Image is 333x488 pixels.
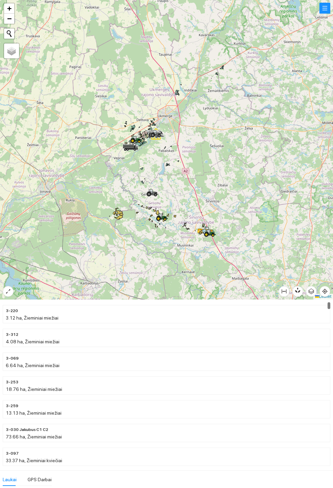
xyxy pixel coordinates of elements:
a: Zoom out [4,14,14,24]
span: 73.66 ha, Žieminiai miežiai [6,434,62,439]
button: Initiate a new search [4,29,14,39]
button: expand-alt [3,286,14,297]
span: aim [320,289,330,294]
button: column-width [279,286,290,297]
span: 6.64 ha, Žieminiai miežiai [6,363,59,368]
span: 3-253 [6,379,18,385]
span: 18.76 ha, Žieminiai miežiai [6,386,62,392]
span: 3-069 [6,355,19,362]
span: − [7,14,12,23]
span: 3-097 [6,450,19,457]
span: + [7,4,12,13]
button: aim [319,286,330,297]
div: GPS Darbai [28,476,52,483]
a: Zoom in [4,3,14,14]
span: 3.12 ha, Žieminiai miežiai [6,315,58,321]
button: menu [319,3,330,14]
a: Leaflet [315,294,331,299]
span: 3-312 [6,331,18,338]
span: 3-259 [6,403,18,409]
span: 4.08 ha, Žieminiai miežiai [6,339,59,344]
span: 3-220 [6,308,18,314]
span: 3-030 Jakubus C1 C2 [6,427,48,433]
span: expand-alt [3,289,13,294]
span: 33.37 ha, Žieminiai kviečiai [6,458,62,463]
span: 13.13 ha, Žieminiai miežiai [6,410,62,416]
a: Layers [4,43,19,58]
div: Laukai [3,476,17,483]
span: column-width [279,289,289,294]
